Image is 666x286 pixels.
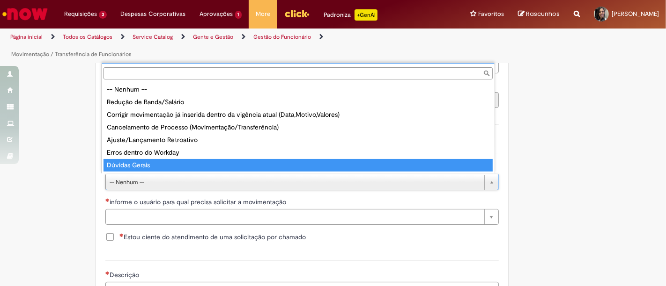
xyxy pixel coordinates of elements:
div: Erros dentro do Workday [104,146,493,159]
div: Corrigir movimentação já inserida dentro da vigência atual (Data,Motivo,Valores) [104,108,493,121]
div: Ajuste/Lançamento Retroativo [104,134,493,146]
div: Dúvidas Gerais [104,159,493,172]
div: -- Nenhum -- [104,83,493,96]
div: Cancelamento de Processo (Movimentação/Transferência) [104,121,493,134]
ul: Tipo de solicitação [102,81,495,173]
div: Redução de Banda/Salário [104,96,493,108]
